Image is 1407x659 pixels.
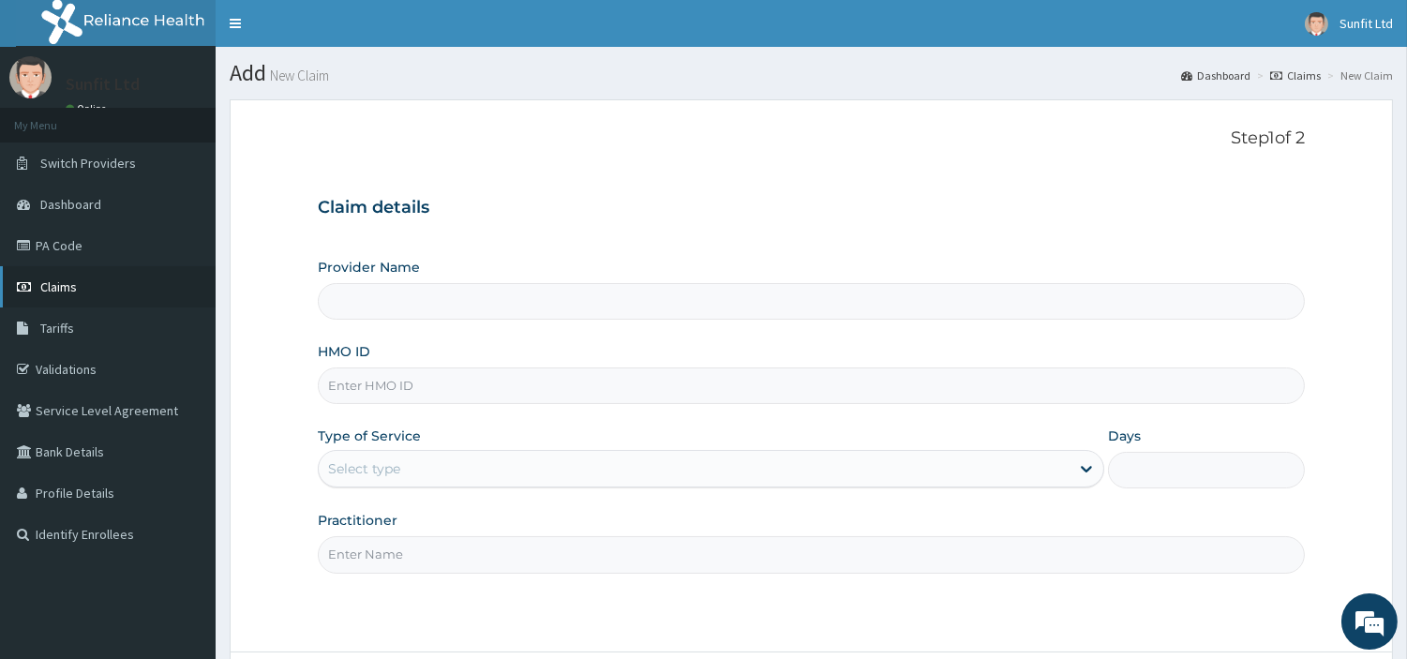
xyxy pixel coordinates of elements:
[318,511,397,530] label: Practitioner
[66,102,111,115] a: Online
[40,155,136,172] span: Switch Providers
[318,258,420,277] label: Provider Name
[318,128,1305,149] p: Step 1 of 2
[1305,12,1328,36] img: User Image
[318,342,370,361] label: HMO ID
[1270,67,1321,83] a: Claims
[1108,427,1141,445] label: Days
[1323,67,1393,83] li: New Claim
[328,459,400,478] div: Select type
[66,76,140,93] p: Sunfit Ltd
[40,196,101,213] span: Dashboard
[266,68,329,82] small: New Claim
[9,56,52,98] img: User Image
[1340,15,1393,32] span: Sunfit Ltd
[40,278,77,295] span: Claims
[1181,67,1250,83] a: Dashboard
[318,427,421,445] label: Type of Service
[230,61,1393,85] h1: Add
[318,536,1305,573] input: Enter Name
[318,198,1305,218] h3: Claim details
[40,320,74,337] span: Tariffs
[318,367,1305,404] input: Enter HMO ID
